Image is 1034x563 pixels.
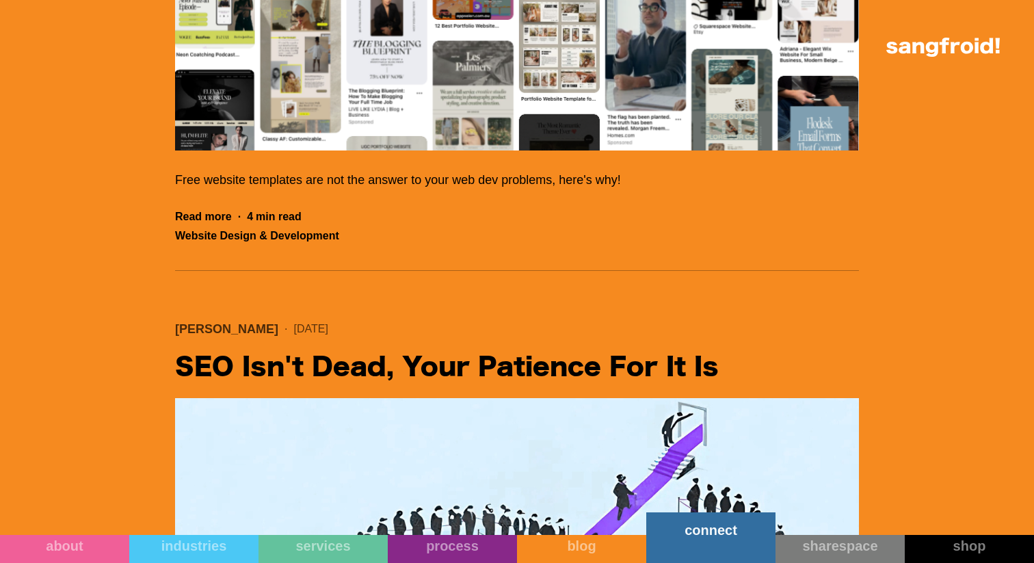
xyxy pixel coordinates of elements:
a: blog [517,535,646,563]
a: process [388,535,517,563]
img: logo [886,38,1000,57]
a: industries [129,535,258,563]
div: industries [129,538,258,554]
div: · [278,322,293,336]
a: services [258,535,388,563]
div: · [232,210,247,224]
div: 4 [247,210,253,224]
a: sharespace [775,535,905,563]
div: shop [905,538,1034,554]
h2: SEO Isn't Dead, Your Patience For It Is [175,352,719,384]
a: SEO Isn't Dead, Your Patience For It Is [175,350,719,384]
div: blog [517,538,646,554]
a: Read more·4min read [175,210,302,224]
p: Free website templates are not the answer to your web dev problems, here's why! [175,171,859,189]
div: Read more [175,210,232,224]
a: [PERSON_NAME]·[DATE] [175,322,859,336]
div: process [388,538,517,554]
div: Website Design & Development [175,229,339,243]
div: [PERSON_NAME] [175,322,278,336]
div: services [258,538,388,554]
a: shop [905,535,1034,563]
a: connect [646,512,775,563]
div: sharespace [775,538,905,554]
div: min read [256,210,302,224]
div: connect [646,522,775,538]
a: privacy policy [531,259,572,266]
div: [DATE] [293,322,328,336]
